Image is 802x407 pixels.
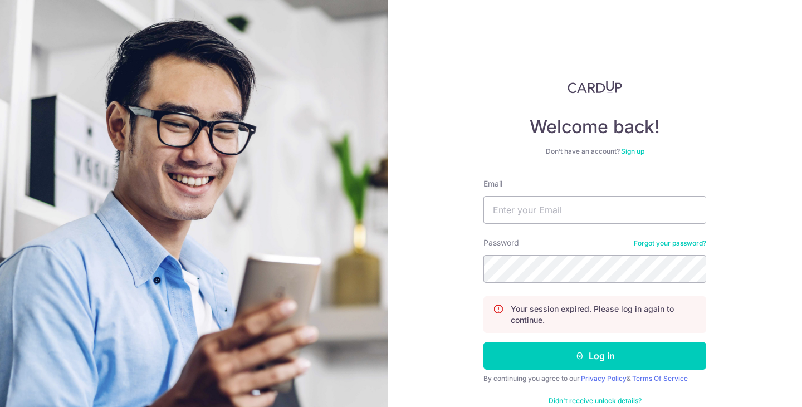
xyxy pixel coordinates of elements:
div: Don’t have an account? [483,147,706,156]
img: CardUp Logo [568,80,622,94]
h4: Welcome back! [483,116,706,138]
p: Your session expired. Please log in again to continue. [511,303,697,326]
a: Forgot your password? [634,239,706,248]
a: Sign up [621,147,644,155]
input: Enter your Email [483,196,706,224]
label: Email [483,178,502,189]
a: Didn't receive unlock details? [549,396,642,405]
a: Terms Of Service [632,374,688,383]
button: Log in [483,342,706,370]
a: Privacy Policy [581,374,627,383]
div: By continuing you agree to our & [483,374,706,383]
label: Password [483,237,519,248]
